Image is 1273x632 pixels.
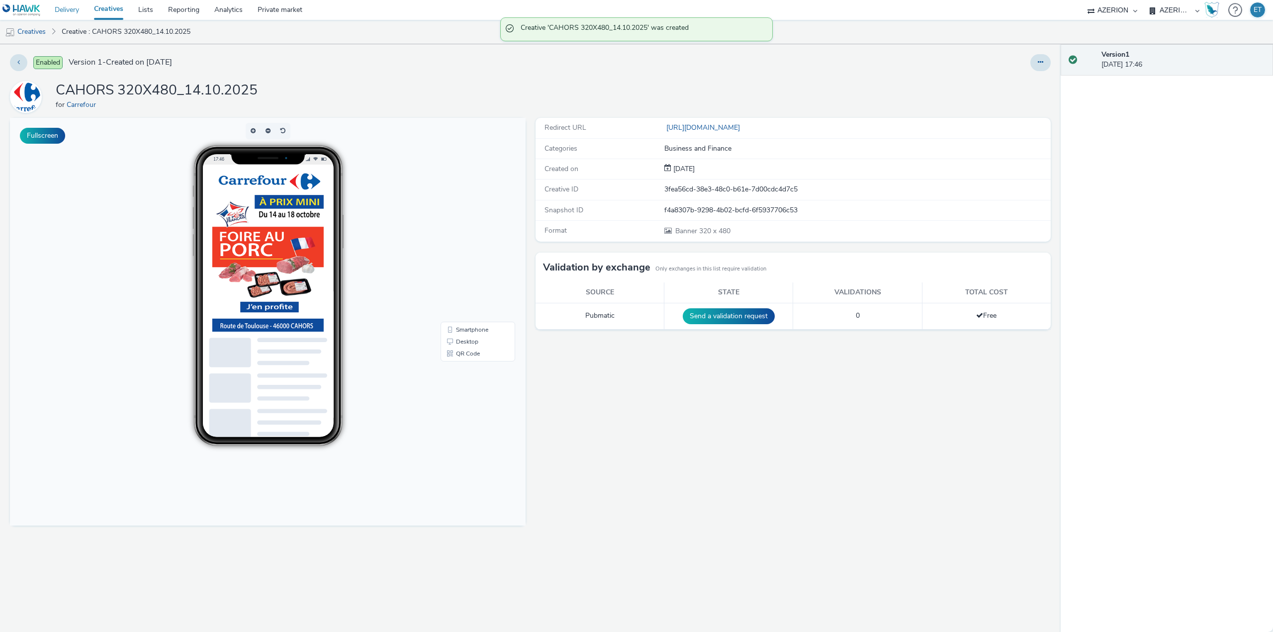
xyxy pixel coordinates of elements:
[976,311,997,320] span: Free
[793,282,922,303] th: Validations
[67,100,100,109] a: Carrefour
[56,81,258,100] h1: CAHORS 320X480_14.10.2025
[20,128,65,144] button: Fullscreen
[11,83,40,111] img: Carrefour
[1204,2,1219,18] img: Hawk Academy
[433,218,503,230] li: Desktop
[545,144,577,153] span: Categories
[521,23,762,36] span: Creative 'CAHORS 320X480_14.10.2025' was created
[2,4,41,16] img: undefined Logo
[671,164,695,174] span: [DATE]
[57,20,195,44] a: Creative : CAHORS 320X480_14.10.2025
[202,47,314,214] img: Advertisement preview
[664,184,1050,194] div: 3fea56cd-38e3-48c0-b61e-7d00cdc4d7c5
[675,226,699,236] span: Banner
[446,209,478,215] span: Smartphone
[5,27,15,37] img: mobile
[1204,2,1223,18] a: Hawk Academy
[674,226,730,236] span: 320 x 480
[545,184,578,194] span: Creative ID
[1101,50,1129,59] strong: Version 1
[33,56,63,69] span: Enabled
[1101,50,1265,70] div: [DATE] 17:46
[922,282,1051,303] th: Total cost
[856,311,860,320] span: 0
[545,226,567,235] span: Format
[56,100,67,109] span: for
[446,233,470,239] span: QR Code
[446,221,468,227] span: Desktop
[536,282,664,303] th: Source
[655,265,766,273] small: Only exchanges in this list require validation
[545,205,583,215] span: Snapshot ID
[203,38,214,44] span: 17:46
[69,57,172,68] span: Version 1 - Created on [DATE]
[545,164,578,174] span: Created on
[1254,2,1262,17] div: ET
[433,230,503,242] li: QR Code
[664,144,1050,154] div: Business and Finance
[10,92,46,101] a: Carrefour
[664,205,1050,215] div: f4a8307b-9298-4b02-bcfd-6f5937706c53
[664,282,793,303] th: State
[683,308,775,324] button: Send a validation request
[433,206,503,218] li: Smartphone
[545,123,586,132] span: Redirect URL
[543,260,650,275] h3: Validation by exchange
[671,164,695,174] div: Creation 14 October 2025, 17:46
[664,123,744,132] a: [URL][DOMAIN_NAME]
[536,303,664,329] td: Pubmatic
